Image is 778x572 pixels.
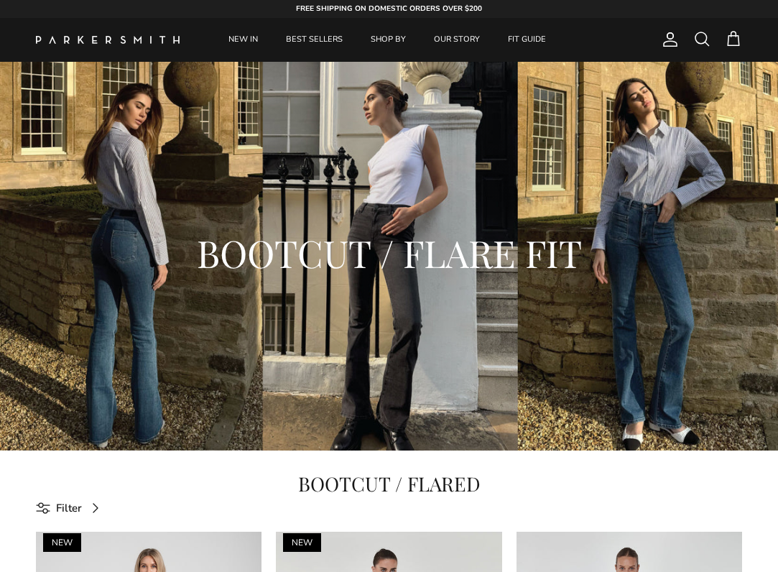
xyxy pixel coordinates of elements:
[216,18,271,62] a: NEW IN
[296,4,482,14] strong: FREE SHIPPING ON DOMESTIC ORDERS OVER $200
[36,492,109,525] a: Filter
[358,18,419,62] a: SHOP BY
[421,18,493,62] a: OUR STORY
[36,36,180,44] img: Parker Smith
[56,499,82,517] span: Filter
[495,18,559,62] a: FIT GUIDE
[656,31,679,48] a: Account
[65,229,713,277] h2: BOOTCUT / FLARE FIT
[214,18,561,62] div: Primary
[273,18,356,62] a: BEST SELLERS
[36,472,742,496] h1: BOOTCUT / FLARED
